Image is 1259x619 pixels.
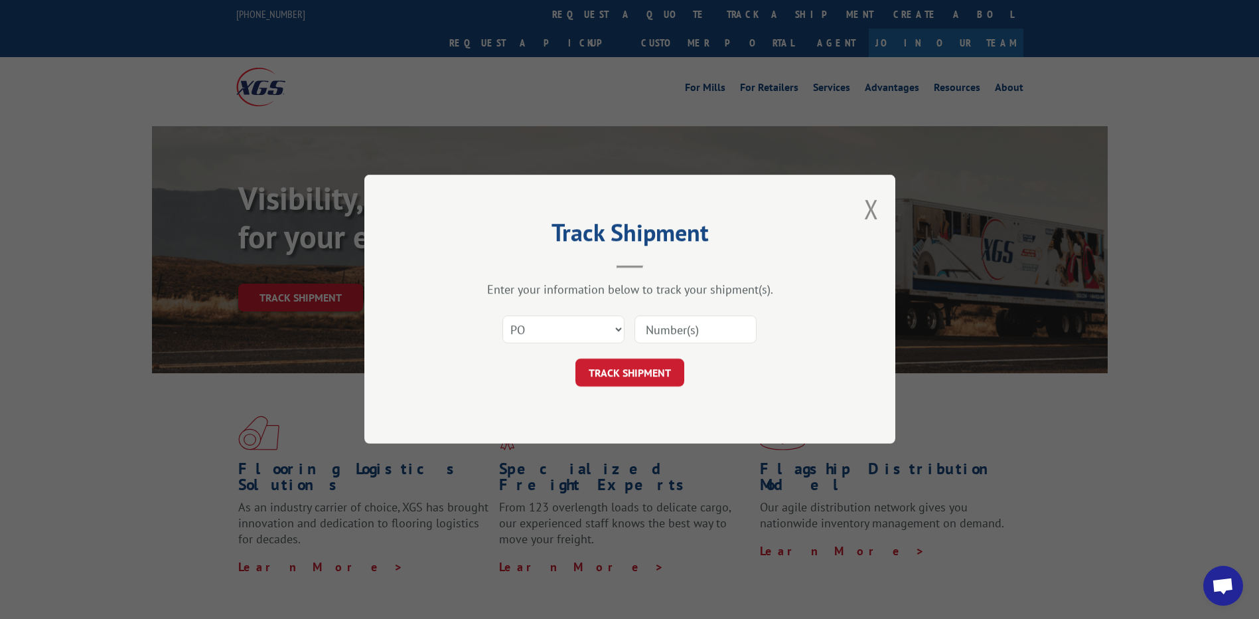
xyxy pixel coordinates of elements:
input: Number(s) [634,316,757,344]
h2: Track Shipment [431,223,829,248]
button: Close modal [864,191,879,226]
button: TRACK SHIPMENT [575,359,684,387]
div: Open chat [1203,566,1243,606]
div: Enter your information below to track your shipment(s). [431,282,829,298]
